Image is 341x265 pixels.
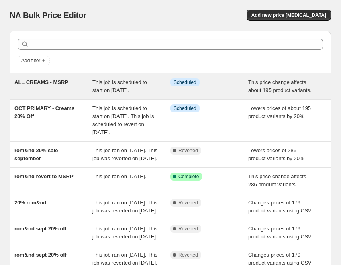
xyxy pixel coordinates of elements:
[248,147,304,161] span: Lowers prices of 286 product variants by 20%
[178,200,198,206] span: Reverted
[14,147,58,161] span: rom&nd 20% sale september
[92,200,157,214] span: This job ran on [DATE]. This job was reverted on [DATE].
[14,226,67,232] span: rom&nd sept 20% off
[18,56,50,65] button: Add filter
[248,105,311,119] span: Lowers prices of about 195 product variants by 20%
[14,200,46,206] span: 20% rom&nd
[92,147,157,161] span: This job ran on [DATE]. This job was reverted on [DATE].
[247,10,331,21] button: Add new price [MEDICAL_DATA]
[251,12,326,18] span: Add new price [MEDICAL_DATA]
[92,105,154,135] span: This job is scheduled to start on [DATE]. This job is scheduled to revert on [DATE].
[21,57,40,64] span: Add filter
[178,147,198,154] span: Reverted
[248,200,312,214] span: Changes prices of 179 product variants using CSV
[92,226,157,240] span: This job ran on [DATE]. This job was reverted on [DATE].
[178,252,198,258] span: Reverted
[174,105,196,112] span: Scheduled
[248,79,312,93] span: This price change affects about 195 product variants.
[174,79,196,86] span: Scheduled
[14,79,68,85] span: ALL CREAMS - MSRP
[92,79,147,93] span: This job is scheduled to start on [DATE].
[14,105,75,119] span: OCT PRIMARY - Creams 20% Off
[248,173,306,188] span: This price change affects 286 product variants.
[10,11,86,20] span: NA Bulk Price Editor
[14,173,74,179] span: rom&nd revert to MSRP
[178,226,198,232] span: Reverted
[248,226,312,240] span: Changes prices of 179 product variants using CSV
[92,173,146,179] span: This job ran on [DATE].
[178,173,199,180] span: Complete
[14,252,67,258] span: rom&nd sept 20% off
